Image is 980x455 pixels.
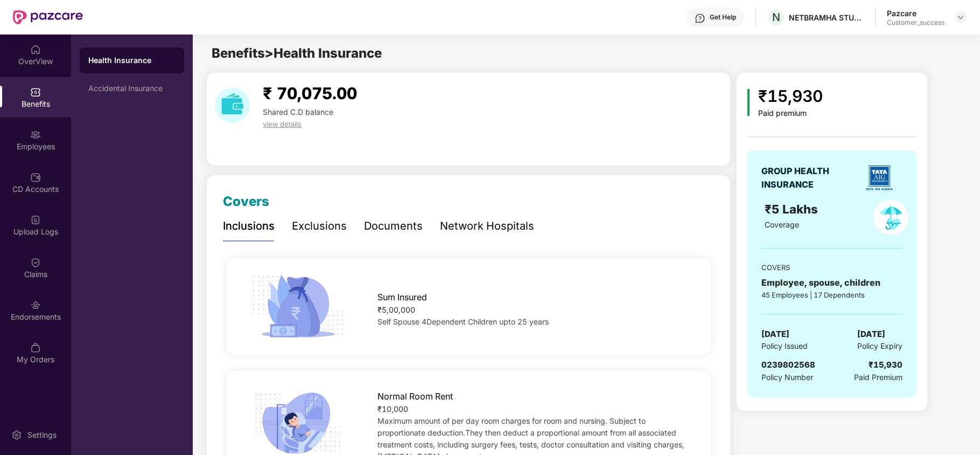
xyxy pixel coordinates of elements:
span: view details [263,120,302,128]
div: GROUP HEALTH INSURANCE [761,164,856,191]
span: N [772,11,780,24]
span: 0239802568 [761,360,815,370]
div: Documents [364,218,423,235]
img: svg+xml;base64,PHN2ZyBpZD0iU2V0dGluZy0yMHgyMCIgeG1sbnM9Imh0dHA6Ly93d3cudzMub3JnLzIwMDAvc3ZnIiB3aW... [11,430,22,440]
span: Policy Expiry [857,340,902,352]
img: icon [747,89,750,116]
div: Inclusions [223,218,275,235]
div: Customer_success [887,18,944,27]
span: Self Spouse 4Dependent Children upto 25 years [377,317,549,326]
div: ₹10,000 [377,403,689,415]
div: Accidental Insurance [88,84,176,93]
div: ₹15,930 [758,84,823,109]
span: Sum Insured [377,291,427,304]
span: Policy Issued [761,340,808,352]
div: Health Insurance [88,55,176,66]
img: svg+xml;base64,PHN2ZyBpZD0iSGVscC0zMngzMiIgeG1sbnM9Imh0dHA6Ly93d3cudzMub3JnLzIwMDAvc3ZnIiB3aWR0aD... [695,13,705,24]
img: download [215,88,250,123]
img: icon [248,272,348,341]
img: svg+xml;base64,PHN2ZyBpZD0iTXlfT3JkZXJzIiBkYXRhLW5hbWU9Ik15IE9yZGVycyIgeG1sbnM9Imh0dHA6Ly93d3cudz... [30,342,41,353]
div: Employee, spouse, children [761,276,902,289]
div: ₹15,930 [869,359,902,371]
div: ₹5,00,000 [377,304,689,316]
div: NETBRAMHA STUDIOS LLP [789,12,864,23]
img: svg+xml;base64,PHN2ZyBpZD0iQmVuZWZpdHMiIHhtbG5zPSJodHRwOi8vd3d3LnczLm9yZy8yMDAwL3N2ZyIgd2lkdGg9Ij... [30,87,41,98]
img: svg+xml;base64,PHN2ZyBpZD0iSG9tZSIgeG1sbnM9Imh0dHA6Ly93d3cudzMub3JnLzIwMDAvc3ZnIiB3aWR0aD0iMjAiIG... [30,44,41,55]
img: svg+xml;base64,PHN2ZyBpZD0iRW5kb3JzZW1lbnRzIiB4bWxucz0iaHR0cDovL3d3dy53My5vcmcvMjAwMC9zdmciIHdpZH... [30,300,41,311]
div: Pazcare [887,8,944,18]
div: Network Hospitals [440,218,534,235]
img: policyIcon [873,200,908,235]
span: Coverage [765,220,799,229]
img: svg+xml;base64,PHN2ZyBpZD0iRHJvcGRvd24tMzJ4MzIiIHhtbG5zPSJodHRwOi8vd3d3LnczLm9yZy8yMDAwL3N2ZyIgd2... [956,13,965,22]
div: 45 Employees | 17 Dependents [761,289,902,300]
span: [DATE] [761,328,789,341]
img: svg+xml;base64,PHN2ZyBpZD0iRW1wbG95ZWVzIiB4bWxucz0iaHR0cDovL3d3dy53My5vcmcvMjAwMC9zdmciIHdpZHRoPS... [30,129,41,140]
span: [DATE] [857,328,885,341]
span: Paid Premium [854,371,902,383]
span: Normal Room Rent [377,390,453,403]
img: svg+xml;base64,PHN2ZyBpZD0iQ2xhaW0iIHhtbG5zPSJodHRwOi8vd3d3LnczLm9yZy8yMDAwL3N2ZyIgd2lkdGg9IjIwIi... [30,257,41,268]
img: svg+xml;base64,PHN2ZyBpZD0iQ0RfQWNjb3VudHMiIGRhdGEtbmFtZT0iQ0QgQWNjb3VudHMiIHhtbG5zPSJodHRwOi8vd3... [30,172,41,183]
span: ₹5 Lakhs [765,202,821,216]
div: Get Help [710,13,736,22]
img: New Pazcare Logo [13,10,83,24]
div: Exclusions [292,218,347,235]
span: Benefits > Health Insurance [212,45,382,61]
span: ₹ 70,075.00 [263,84,357,103]
div: Settings [24,430,60,440]
div: COVERS [761,262,902,273]
div: Paid premium [758,109,823,118]
span: Covers [223,194,269,209]
span: Shared C.D balance [263,107,333,116]
img: svg+xml;base64,PHN2ZyBpZD0iVXBsb2FkX0xvZ3MiIGRhdGEtbmFtZT0iVXBsb2FkIExvZ3MiIHhtbG5zPSJodHRwOi8vd3... [30,215,41,225]
span: Policy Number [761,373,813,382]
img: insurerLogo [860,159,898,197]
